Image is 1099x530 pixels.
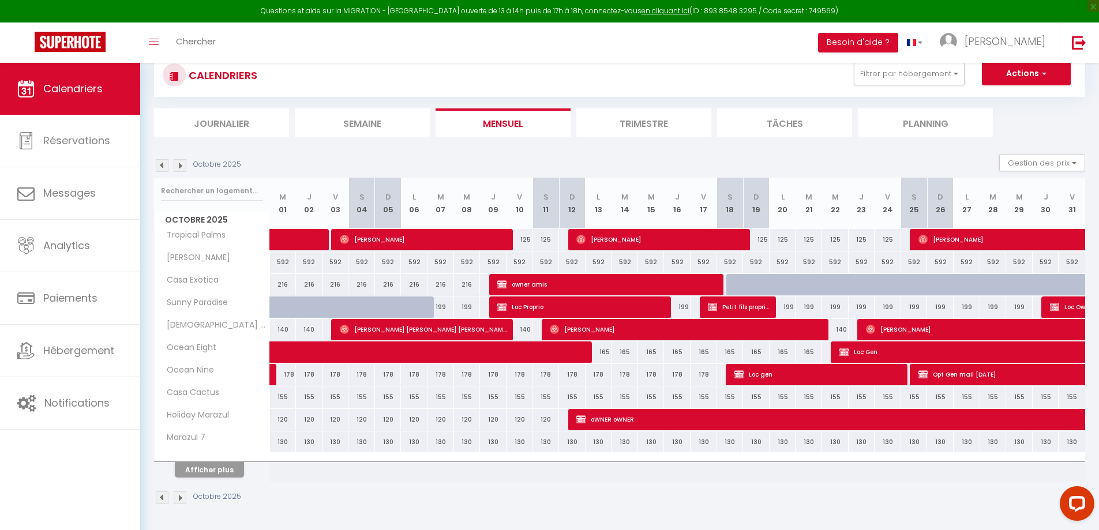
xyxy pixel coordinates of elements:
th: 18 [717,178,744,229]
div: 120 [322,409,349,430]
div: 130 [586,431,612,453]
div: 199 [875,296,901,318]
div: 592 [822,251,849,273]
div: 130 [401,431,427,453]
div: 592 [717,251,744,273]
div: 155 [796,386,822,408]
div: 178 [401,364,427,385]
th: 27 [954,178,980,229]
abbr: V [701,191,706,202]
abbr: L [412,191,416,202]
div: 130 [743,431,770,453]
div: 178 [348,364,375,385]
div: 592 [1033,251,1059,273]
abbr: M [621,191,628,202]
div: 120 [454,409,481,430]
th: 28 [980,178,1007,229]
abbr: J [491,191,496,202]
div: 155 [480,386,507,408]
iframe: LiveChat chat widget [1051,482,1099,530]
div: 155 [586,386,612,408]
abbr: L [965,191,969,202]
li: Mensuel [436,108,571,137]
div: 592 [427,251,454,273]
div: 592 [980,251,1007,273]
div: 130 [822,431,849,453]
th: 23 [849,178,875,229]
th: 25 [901,178,928,229]
div: 130 [507,431,533,453]
div: 140 [296,319,322,340]
div: 592 [770,251,796,273]
div: 199 [427,296,454,318]
div: 155 [612,386,638,408]
div: 592 [322,251,349,273]
th: 30 [1033,178,1059,229]
th: 13 [586,178,612,229]
abbr: D [569,191,575,202]
div: 155 [822,386,849,408]
div: 130 [717,431,744,453]
button: Afficher plus [175,462,244,478]
div: 592 [559,251,586,273]
div: 120 [296,409,322,430]
span: Calendriers [43,81,103,96]
div: 155 [375,386,402,408]
div: 130 [638,431,665,453]
abbr: M [832,191,839,202]
span: owner amis [497,273,718,295]
div: 199 [770,296,796,318]
div: 178 [375,364,402,385]
span: Ocean Nine [156,364,217,377]
span: Casa Cactus [156,386,222,399]
div: 125 [743,229,770,250]
div: 155 [454,386,481,408]
abbr: V [885,191,890,202]
th: 04 [348,178,375,229]
div: 120 [401,409,427,430]
div: 592 [796,251,822,273]
div: 130 [875,431,901,453]
abbr: M [805,191,812,202]
th: 14 [612,178,638,229]
abbr: J [307,191,312,202]
th: 02 [296,178,322,229]
p: Octobre 2025 [193,159,241,170]
img: ... [940,33,957,50]
span: Loc Proprio [497,296,665,318]
abbr: M [463,191,470,202]
div: 216 [296,274,322,295]
span: Ocean Eight [156,341,219,354]
abbr: J [859,191,864,202]
span: Sunny Paradise [156,296,231,309]
div: 592 [664,251,691,273]
th: 19 [743,178,770,229]
th: 05 [375,178,402,229]
th: 01 [270,178,297,229]
div: 140 [270,319,297,340]
span: Analytics [43,238,90,253]
div: 178 [427,364,454,385]
div: 216 [322,274,349,295]
div: 592 [270,251,297,273]
div: 592 [691,251,717,273]
div: 130 [559,431,586,453]
th: 24 [875,178,901,229]
a: Chercher [167,22,224,63]
span: Casa Exotica [156,274,222,287]
div: 592 [480,251,507,273]
div: 199 [927,296,954,318]
div: 592 [638,251,665,273]
th: 16 [664,178,691,229]
div: 178 [507,364,533,385]
div: 130 [1033,431,1059,453]
div: 199 [954,296,980,318]
div: 125 [770,229,796,250]
div: 130 [980,431,1007,453]
div: 125 [822,229,849,250]
div: 155 [270,386,297,408]
div: 120 [348,409,375,430]
li: Semaine [295,108,430,137]
div: 592 [901,251,928,273]
abbr: M [989,191,996,202]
